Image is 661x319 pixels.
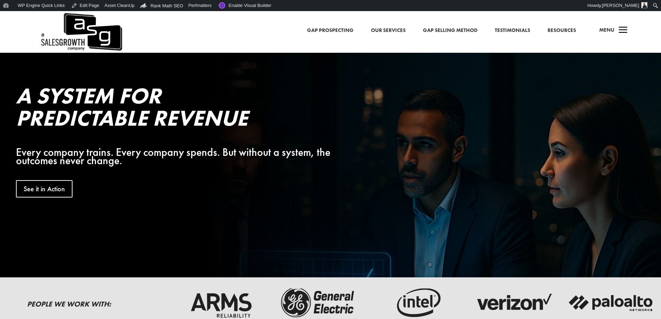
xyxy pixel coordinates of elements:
[16,180,73,198] a: See it in Action
[495,26,530,35] a: Testimonials
[16,85,341,133] h2: A System for Predictable Revenue
[616,24,630,37] span: a
[16,148,341,165] div: Every company trains. Every company spends. But without a system, the outcomes never change.
[548,26,576,35] a: Resources
[602,3,639,8] span: [PERSON_NAME]
[599,26,615,33] span: Menu
[40,11,122,53] a: A Sales Growth Company Logo
[423,26,477,35] a: Gap Selling Method
[40,11,122,53] img: ASG Co. Logo
[151,3,183,8] span: Rank Math SEO
[371,26,406,35] a: Our Services
[307,26,354,35] a: Gap Prospecting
